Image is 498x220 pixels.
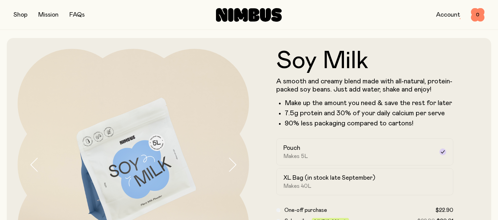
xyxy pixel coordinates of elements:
[283,153,308,160] span: Makes 5L
[285,99,454,107] li: Make up the amount you need & save the rest for later
[283,174,375,182] h2: XL Bag (in stock late September)
[283,183,311,189] span: Makes 40L
[285,119,454,127] p: 90% less packaging compared to cartons!
[69,12,85,18] a: FAQs
[276,49,454,73] h1: Soy Milk
[435,207,453,213] span: $22.90
[38,12,59,18] a: Mission
[471,8,484,22] button: 0
[285,109,454,117] li: 7.5g protein and 30% of your daily calcium per serve
[276,77,454,94] p: A smooth and creamy blend made with all-natural, protein-packed soy beans. Just add water, shake ...
[283,144,300,152] h2: Pouch
[284,207,327,213] span: One-off purchase
[436,12,460,18] a: Account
